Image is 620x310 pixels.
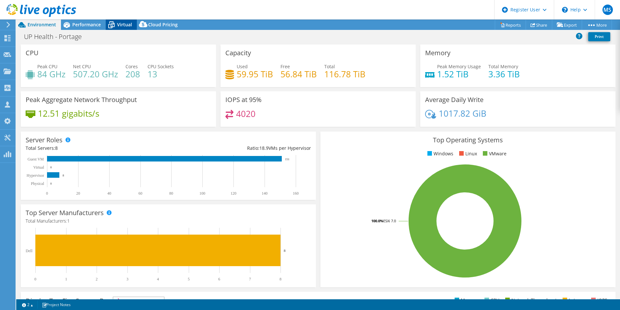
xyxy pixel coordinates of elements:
[488,71,520,78] h4: 3.36 TiB
[55,145,58,151] span: 8
[561,297,585,304] li: Latency
[383,218,396,223] tspan: ESXi 7.0
[117,21,132,28] span: Virtual
[495,20,526,30] a: Reports
[157,277,159,281] text: 4
[38,110,99,117] h4: 12.51 gigabits/s
[168,145,311,152] div: Ratio: VMs per Hypervisor
[188,277,190,281] text: 5
[453,297,479,304] li: Memory
[458,150,477,157] li: Linux
[28,21,56,28] span: Environment
[582,20,612,30] a: More
[33,165,44,170] text: Virtual
[37,63,57,70] span: Peak CPU
[280,277,281,281] text: 8
[481,150,507,157] li: VMware
[50,166,52,169] text: 0
[96,277,98,281] text: 2
[26,136,63,144] h3: Server Roles
[73,63,91,70] span: Net CPU
[67,218,70,224] span: 1
[26,217,311,225] h4: Total Manufacturers:
[324,63,335,70] span: Total
[437,63,481,70] span: Peak Memory Usage
[504,297,557,304] li: Network Throughput
[231,191,236,196] text: 120
[73,71,118,78] h4: 507.20 GHz
[280,71,317,78] h4: 56.84 TiB
[225,49,251,57] h3: Capacity
[27,173,44,178] text: Hypervisor
[562,7,568,13] svg: \n
[483,297,499,304] li: CPU
[138,191,142,196] text: 60
[371,218,383,223] tspan: 100.0%
[425,49,450,57] h3: Memory
[237,71,273,78] h4: 59.95 TiB
[259,145,268,151] span: 18.9
[72,21,101,28] span: Performance
[249,277,251,281] text: 7
[65,277,67,281] text: 1
[602,5,613,15] span: MS
[169,191,173,196] text: 80
[113,297,164,305] span: IOPS
[148,63,174,70] span: CPU Sockets
[426,150,453,157] li: Windows
[590,297,607,304] li: IOPS
[284,249,286,252] text: 8
[18,301,38,309] a: 2
[225,96,262,103] h3: IOPS at 95%
[125,63,138,70] span: Cores
[237,63,248,70] span: Used
[107,191,111,196] text: 40
[199,191,205,196] text: 100
[63,174,64,177] text: 8
[126,277,128,281] text: 3
[21,33,92,40] h1: UP Health - Portage
[26,209,104,216] h3: Top Server Manufacturers
[76,191,80,196] text: 20
[439,110,486,117] h4: 1017.82 GiB
[552,20,582,30] a: Export
[26,145,168,152] div: Total Servers:
[26,49,39,57] h3: CPU
[28,157,44,161] text: Guest VM
[280,63,290,70] span: Free
[262,191,268,196] text: 140
[324,71,365,78] h4: 116.78 TiB
[488,63,518,70] span: Total Memory
[34,277,36,281] text: 0
[37,71,66,78] h4: 84 GHz
[526,20,552,30] a: Share
[236,110,256,117] h4: 4020
[26,96,137,103] h3: Peak Aggregate Network Throughput
[588,32,610,41] a: Print
[148,71,174,78] h4: 13
[293,191,299,196] text: 160
[437,71,481,78] h4: 1.52 TiB
[31,181,44,186] text: Physical
[37,301,75,309] a: Project Notes
[46,191,48,196] text: 0
[425,96,483,103] h3: Average Daily Write
[50,182,52,185] text: 0
[125,71,140,78] h4: 208
[26,249,32,253] text: Dell
[218,277,220,281] text: 6
[285,158,290,161] text: 151
[325,136,611,144] h3: Top Operating Systems
[148,21,178,28] span: Cloud Pricing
